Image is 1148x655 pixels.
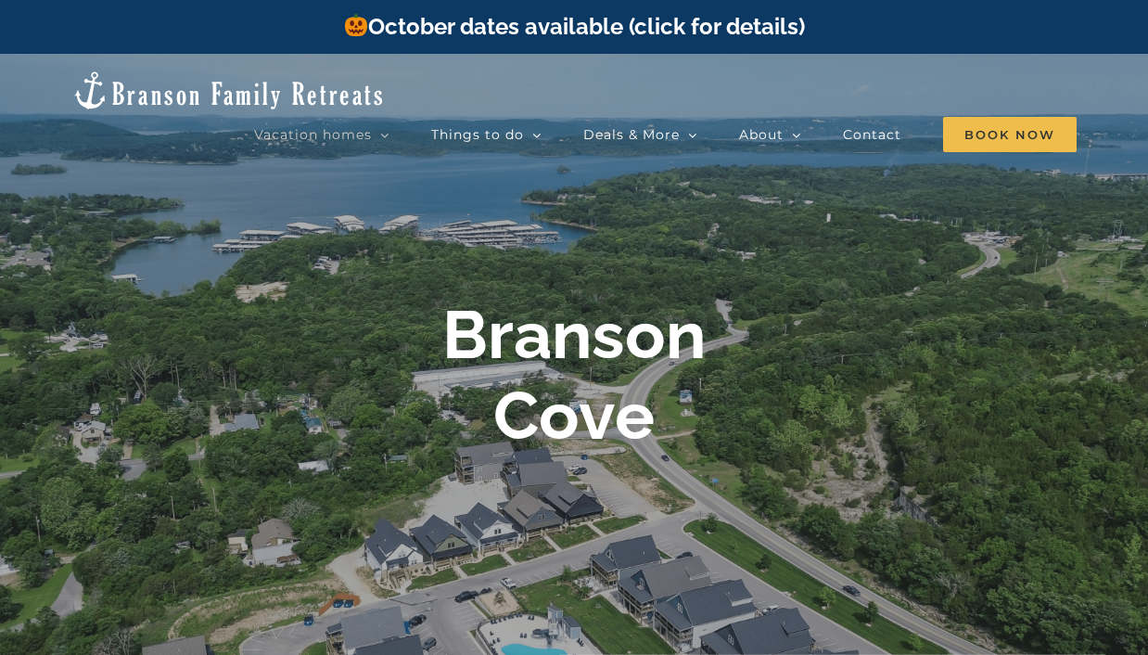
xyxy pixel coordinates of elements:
a: Vacation homes [254,116,389,153]
span: Things to do [431,128,524,141]
span: Book Now [943,117,1077,152]
a: Book Now [943,116,1077,153]
span: Vacation homes [254,128,372,141]
img: 🎃 [345,14,367,36]
img: Branson Family Retreats Logo [71,70,386,111]
a: Deals & More [583,116,697,153]
b: Branson Cove [442,295,706,454]
span: Deals & More [583,128,680,141]
a: October dates available (click for details) [343,13,805,40]
a: Things to do [431,116,542,153]
a: About [739,116,801,153]
span: About [739,128,784,141]
nav: Main Menu [254,116,1077,153]
a: Contact [843,116,901,153]
span: Contact [843,128,901,141]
